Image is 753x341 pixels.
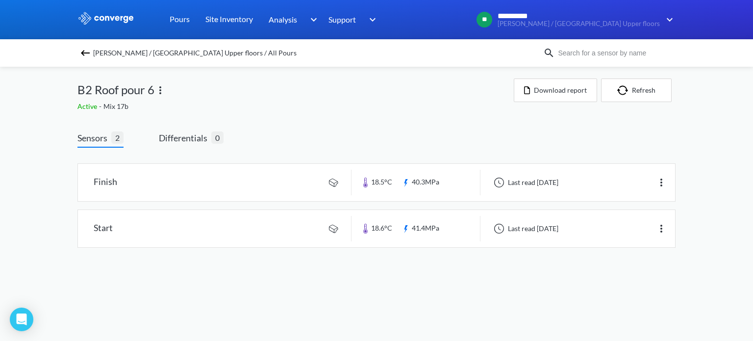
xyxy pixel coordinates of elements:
img: backspace.svg [79,47,91,59]
img: downArrow.svg [363,14,378,26]
span: Active [77,102,99,110]
span: Analysis [269,13,297,26]
span: Sensors [77,131,111,145]
img: more.svg [154,84,166,96]
div: Mix 17b [77,101,514,112]
span: - [99,102,103,110]
span: 2 [111,131,124,144]
img: more.svg [655,223,667,235]
img: icon-search.svg [543,47,555,59]
img: icon-file.svg [524,86,530,94]
button: Download report [514,79,597,102]
div: Open Intercom Messenger [10,308,33,331]
span: 0 [211,131,224,144]
span: Differentials [159,131,211,145]
img: more.svg [655,177,667,188]
img: downArrow.svg [304,14,320,26]
span: Support [328,13,356,26]
span: [PERSON_NAME] / [GEOGRAPHIC_DATA] Upper floors [498,20,660,27]
span: B2 Roof pour 6 [77,80,154,99]
input: Search for a sensor by name [555,48,674,58]
img: downArrow.svg [660,14,676,26]
button: Refresh [601,79,672,102]
span: [PERSON_NAME] / [GEOGRAPHIC_DATA] Upper floors / All Pours [93,46,297,60]
img: icon-refresh.svg [617,85,632,95]
img: logo_ewhite.svg [77,12,134,25]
